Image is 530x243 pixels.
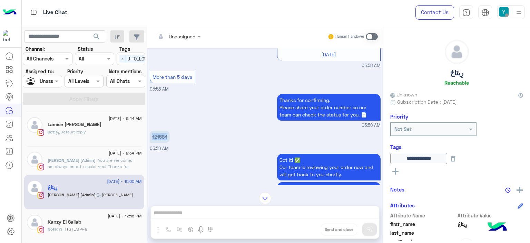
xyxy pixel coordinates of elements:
[150,131,170,143] p: 1/9/2025, 5:58 AM
[335,34,364,39] small: Human Handover
[48,185,57,190] h5: رِيتَاجُ
[88,30,105,45] button: search
[277,94,381,121] p: 1/9/2025, 5:58 AM
[43,8,67,17] p: Live Chat
[514,8,523,17] img: profile
[481,9,489,17] img: tab
[26,68,54,75] label: Assigned to:
[485,215,509,240] img: hulul-logo.png
[48,158,135,175] span: You are welcome. I am always here to assist you! Thanks for choosing Cloud🤍
[37,226,44,233] img: Instagram
[415,5,454,20] a: Contact Us
[107,178,141,185] span: [DATE] - 10:00 AM
[150,86,169,92] span: 05:58 AM
[153,74,192,80] span: More than 5 days
[517,187,523,193] img: add
[362,122,381,129] span: 05:58 AM
[109,115,141,122] span: [DATE] - 9:44 AM
[23,93,145,105] button: Apply Filters
[63,226,87,232] span: HTSTLM 4-9
[48,158,96,163] span: [PERSON_NAME] (Admin)
[390,91,417,98] span: Unknown
[29,8,38,17] img: tab
[444,80,469,86] h6: Reachable
[109,150,141,156] span: [DATE] - 2:34 PM
[458,212,523,219] span: Attribute Value
[259,192,271,204] img: scroll
[390,113,408,120] h6: Priority
[450,69,463,77] h5: رِيتَاجُ
[390,221,456,228] span: first_name
[48,219,81,225] h5: Kanzy El Sallab
[78,45,93,53] label: Status
[27,152,42,167] img: defaultAdmin.png
[390,186,404,193] h6: Notes
[37,163,44,170] img: Instagram
[459,5,473,20] a: tab
[37,192,44,199] img: Instagram
[499,7,509,17] img: userImage
[108,213,141,219] span: [DATE] - 12:16 PM
[390,202,415,208] h6: Attributes
[96,192,133,197] span: : [PERSON_NAME]
[126,55,157,63] span: J FOLLOW UP
[3,30,15,43] img: 317874714732967
[48,192,96,197] span: [PERSON_NAME] (Admin)
[27,117,42,133] img: defaultAdmin.png
[26,45,45,53] label: Channel:
[92,32,101,41] span: search
[397,98,457,105] span: Subscription Date : [DATE]
[277,154,381,180] p: 1/9/2025, 5:58 AM
[390,144,523,150] h6: Tags
[57,226,64,232] b: :
[27,180,42,196] img: defaultAdmin.png
[48,226,57,232] b: Note
[119,45,130,53] label: Tags
[505,187,511,193] img: notes
[67,68,83,75] label: Priority
[390,229,456,236] span: last_name
[48,122,101,128] h5: Lamise Mamdouh
[54,129,86,134] span: : Default reply
[458,221,523,228] span: رِيتَاجُ
[48,129,54,134] span: Bot
[3,5,17,20] img: Logo
[37,129,44,136] img: Instagram
[321,52,336,57] span: [DATE]
[109,68,141,75] label: Note mentions
[150,146,169,151] span: 05:58 AM
[390,212,456,219] span: Attribute Name
[445,40,469,64] img: defaultAdmin.png
[362,63,381,69] span: 05:58 AM
[462,9,470,17] img: tab
[119,55,126,63] span: ×
[321,224,357,235] button: Send and close
[277,182,381,238] p: 1/9/2025, 5:58 AM
[27,215,42,230] img: defaultAdmin.png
